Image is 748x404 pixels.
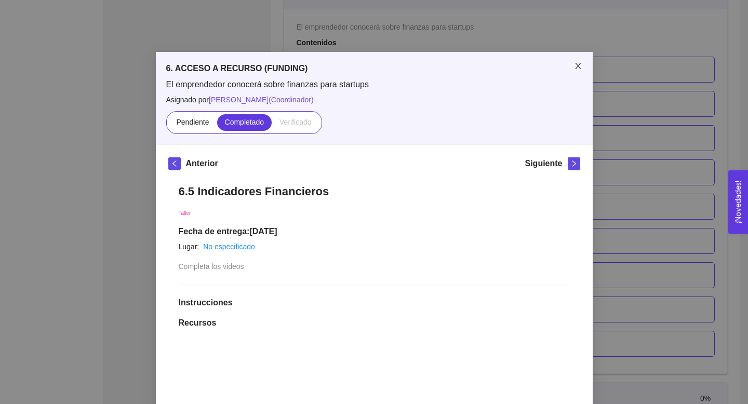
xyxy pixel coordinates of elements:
span: [PERSON_NAME] ( Coordinador ) [209,96,314,104]
span: Taller [179,210,191,216]
h1: 6.5 Indicadores Financieros [179,184,570,198]
button: Close [564,52,593,81]
span: El emprendedor conocerá sobre finanzas para startups [166,79,582,90]
h1: Recursos [179,318,570,328]
h1: Instrucciones [179,298,570,308]
article: Lugar: [179,241,199,252]
span: Verificado [279,118,311,126]
h5: Siguiente [525,157,562,170]
span: close [574,62,582,70]
span: Asignado por [166,94,582,105]
span: Completa los videos [179,262,244,271]
button: Open Feedback Widget [728,170,748,234]
a: No especificado [203,243,255,251]
span: left [169,160,180,167]
button: left [168,157,181,170]
span: Pendiente [176,118,209,126]
span: Completado [225,118,264,126]
h1: Fecha de entrega: [DATE] [179,226,570,237]
h5: 6. ACCESO A RECURSO (FUNDING) [166,62,582,75]
button: right [568,157,580,170]
span: right [568,160,580,167]
h5: Anterior [186,157,218,170]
